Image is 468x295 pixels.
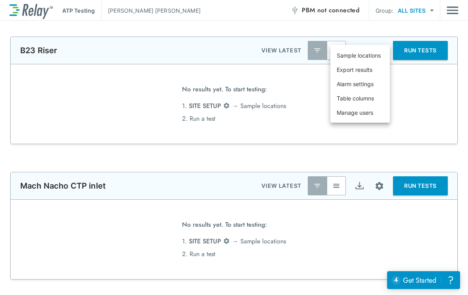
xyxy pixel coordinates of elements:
[337,94,374,102] p: Table columns
[387,271,460,289] iframe: Resource center
[337,66,372,74] p: Export results
[337,51,381,60] p: Sample locations
[337,80,374,88] p: Alarm settings
[337,108,373,117] p: Manage users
